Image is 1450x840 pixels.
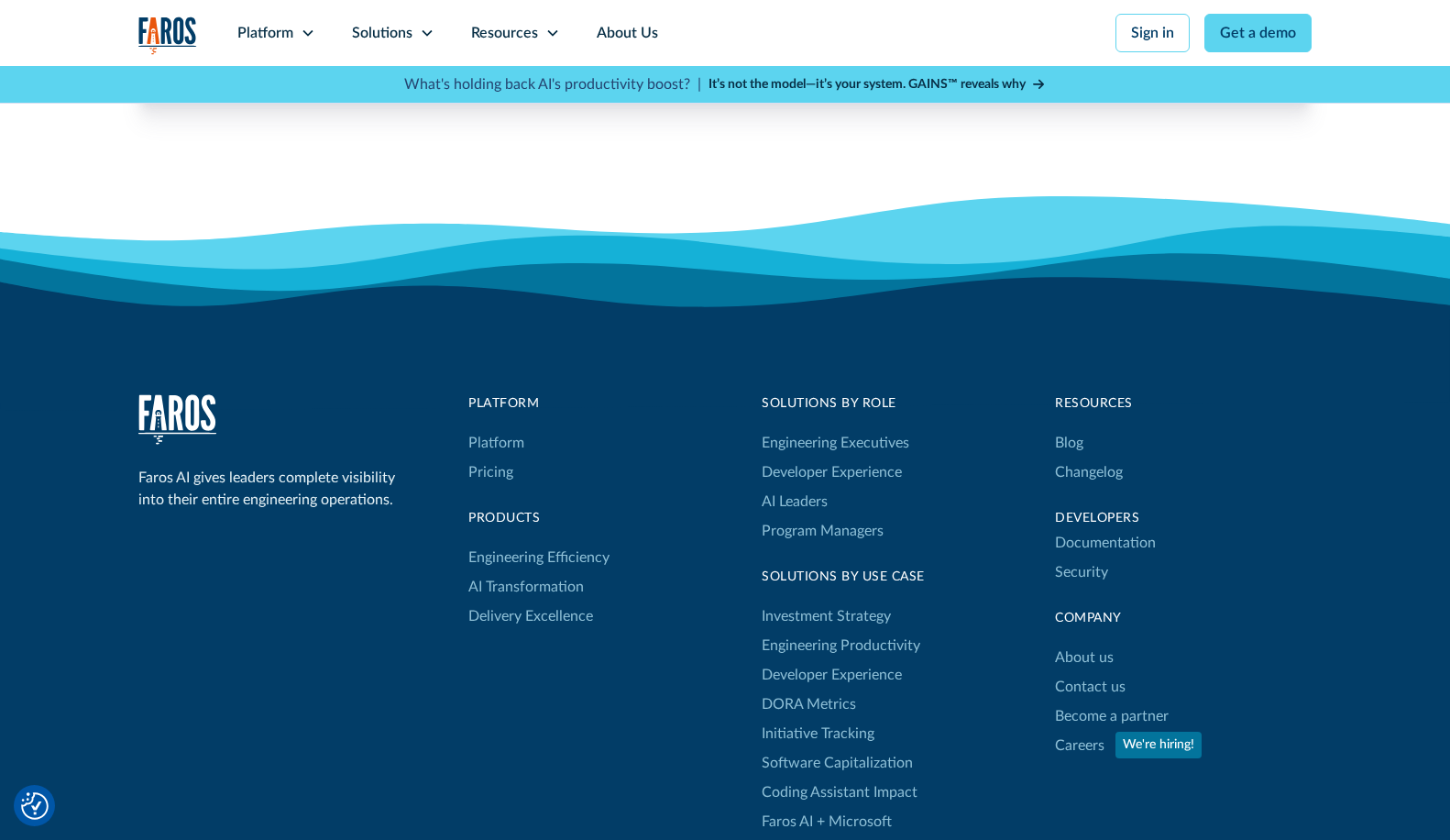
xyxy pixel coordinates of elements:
[762,458,902,487] a: Developer Experience
[21,792,49,820] button: Cookie Settings
[468,543,610,572] a: Engineering Efficiency
[1055,672,1126,702] a: Contact us
[762,660,902,690] a: Developer Experience
[762,690,856,719] a: DORA Metrics
[1055,428,1083,458] a: Blog
[138,17,197,54] a: home
[762,631,920,660] a: Engineering Productivity
[762,778,917,807] a: Coding Assistant Impact
[762,719,874,748] a: Initiative Tracking
[762,428,909,458] a: Engineering Executives
[1055,394,1312,414] div: Resources
[1055,731,1104,760] a: Careers
[237,22,293,44] div: Platform
[1055,643,1114,672] a: About us
[762,394,909,414] div: Solutions by Role
[21,792,49,820] img: Revisit consent button
[138,17,197,54] img: Logo of the analytics and reporting company Faros.
[471,22,538,44] div: Resources
[468,509,610,528] div: products
[1055,609,1312,628] div: Company
[1055,458,1123,487] a: Changelog
[352,22,412,44] div: Solutions
[762,516,909,546] a: Program Managers
[468,458,513,487] a: Pricing
[1115,14,1190,52] a: Sign in
[762,748,913,778] a: Software Capitalization
[762,487,828,516] a: AI Leaders
[1055,558,1108,587] a: Security
[468,602,593,631] a: Delivery Excellence
[138,394,216,445] img: Faros Logo White
[468,572,584,602] a: AI Transformation
[1123,735,1194,755] div: We're hiring!
[138,394,216,445] a: home
[762,568,925,587] div: Solutions By Use Case
[762,807,892,836] a: Faros AI + Microsoft
[404,73,701,95] p: What's holding back AI's productivity boost? |
[1055,528,1156,558] a: Documentation
[709,78,1026,91] strong: It’s not the model—it’s your system. GAINS™ reveals why
[1204,14,1312,52] a: Get a demo
[1055,509,1312,528] div: Developers
[138,467,404,511] div: Faros AI gives leaders complete visibility into their entire engineering operations.
[468,394,610,414] div: Platform
[468,428,524,458] a: Platform
[762,602,891,631] a: Investment Strategy
[709,75,1046,94] a: It’s not the model—it’s your system. GAINS™ reveals why
[1055,702,1169,731] a: Become a partner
